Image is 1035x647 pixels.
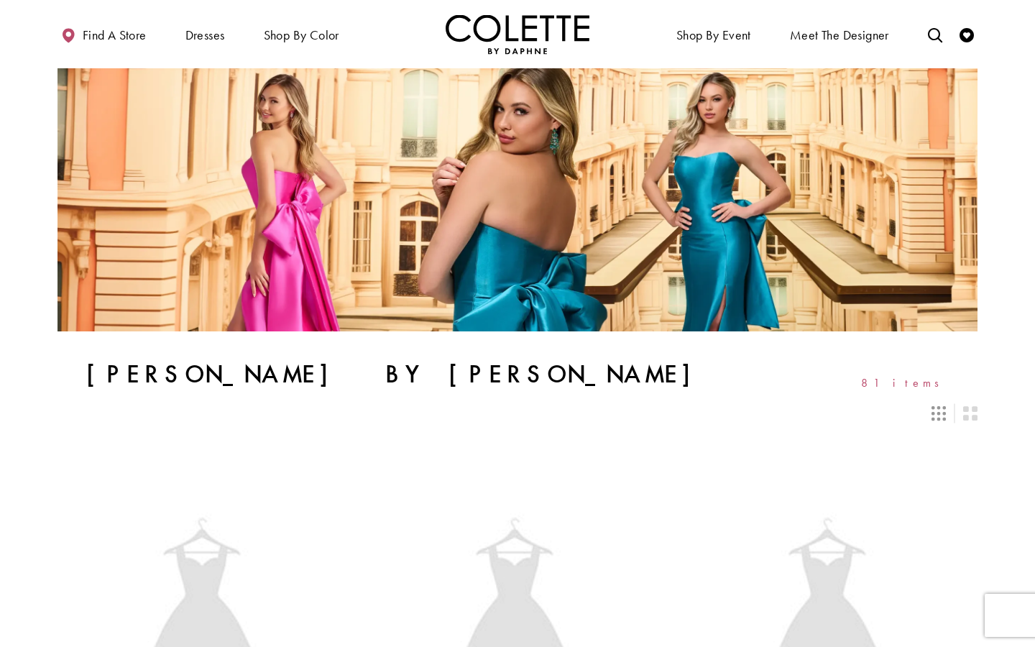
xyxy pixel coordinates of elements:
[861,377,949,389] span: 81 items
[57,14,149,54] a: Find a store
[264,28,339,42] span: Shop by color
[676,28,751,42] span: Shop By Event
[49,398,986,429] div: Layout Controls
[956,14,977,54] a: Check Wishlist
[924,14,946,54] a: Toggle search
[931,406,946,421] span: Switch layout to 3 columns
[182,14,229,54] span: Dresses
[446,14,589,54] img: Colette by Daphne
[185,28,225,42] span: Dresses
[86,360,722,389] h1: [PERSON_NAME] by [PERSON_NAME]
[260,14,343,54] span: Shop by color
[446,14,589,54] a: Visit Home Page
[786,14,893,54] a: Meet the designer
[790,28,889,42] span: Meet the designer
[83,28,147,42] span: Find a store
[673,14,755,54] span: Shop By Event
[963,406,977,421] span: Switch layout to 2 columns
